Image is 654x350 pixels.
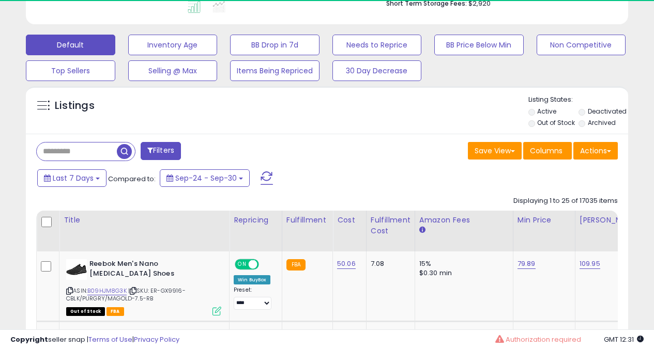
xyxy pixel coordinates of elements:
a: B09HJM8G3K [87,287,127,295]
a: 79.89 [518,259,536,269]
label: Deactivated [588,107,627,116]
a: 109.95 [580,259,600,269]
button: Filters [141,142,181,160]
h5: Listings [55,99,95,113]
div: Fulfillment Cost [371,215,410,236]
button: BB Price Below Min [434,35,524,55]
div: $0.30 min [419,268,505,278]
span: Compared to: [108,174,156,184]
button: Top Sellers [26,60,115,81]
button: Columns [523,142,572,160]
span: Last 7 Days [53,173,94,183]
a: 50.06 [337,259,356,269]
div: Displaying 1 to 25 of 17035 items [513,196,618,206]
button: Save View [468,142,522,160]
div: [PERSON_NAME] [580,215,641,226]
strong: Copyright [10,335,48,344]
button: Items Being Repriced [230,60,320,81]
small: Amazon Fees. [419,226,425,235]
div: Preset: [234,287,274,310]
div: Min Price [518,215,571,226]
button: Needs to Reprice [332,35,422,55]
a: Terms of Use [88,335,132,344]
button: Actions [573,142,618,160]
label: Archived [588,118,616,127]
button: Selling @ Max [128,60,218,81]
button: Non Competitive [537,35,626,55]
div: seller snap | | [10,335,179,345]
b: Reebok Men's Nano [MEDICAL_DATA] Shoes [89,259,215,281]
button: 30 Day Decrease [332,60,422,81]
label: Out of Stock [537,118,575,127]
span: OFF [257,260,274,269]
div: Win BuyBox [234,275,270,284]
span: 2025-10-8 12:31 GMT [604,335,644,344]
div: Repricing [234,215,278,226]
div: Amazon Fees [419,215,509,226]
button: Default [26,35,115,55]
div: ASIN: [66,259,221,314]
div: 7.08 [371,259,407,268]
span: | SKU: ER-GX9916-CBLK/PURGRY/MAGOLD-7.5-RB [66,287,186,302]
span: ON [236,260,249,269]
div: Fulfillment [286,215,328,226]
div: 15% [419,259,505,268]
a: Privacy Policy [134,335,179,344]
img: 31iajkUJ7PL._SL40_.jpg [66,259,87,280]
span: FBA [107,307,124,316]
button: Last 7 Days [37,169,107,187]
span: All listings that are currently out of stock and unavailable for purchase on Amazon [66,307,105,316]
small: FBA [286,259,306,271]
button: Inventory Age [128,35,218,55]
div: Cost [337,215,362,226]
span: Sep-24 - Sep-30 [175,173,237,183]
button: BB Drop in 7d [230,35,320,55]
button: Sep-24 - Sep-30 [160,169,250,187]
label: Active [537,107,556,116]
div: Title [64,215,225,226]
span: Columns [530,146,562,156]
p: Listing States: [528,95,628,105]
